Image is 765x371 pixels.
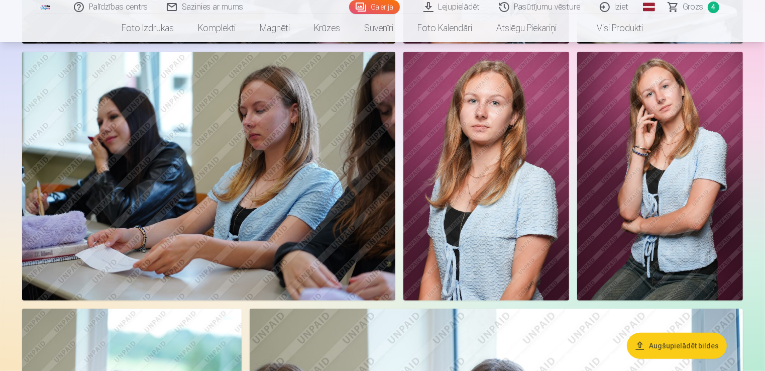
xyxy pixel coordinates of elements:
[406,14,485,42] a: Foto kalendāri
[248,14,302,42] a: Magnēti
[627,333,727,359] button: Augšupielādēt bildes
[186,14,248,42] a: Komplekti
[683,1,704,13] span: Grozs
[485,14,569,42] a: Atslēgu piekariņi
[569,14,655,42] a: Visi produkti
[110,14,186,42] a: Foto izdrukas
[708,2,719,13] span: 4
[302,14,353,42] a: Krūzes
[40,4,51,10] img: /fa1
[353,14,406,42] a: Suvenīri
